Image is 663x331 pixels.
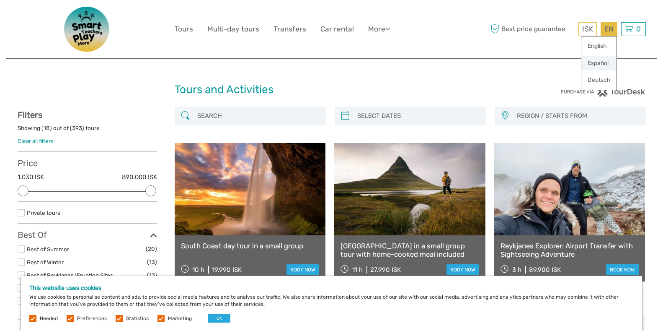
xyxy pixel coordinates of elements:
[12,15,95,21] p: We're away right now. Please check back later!
[27,209,60,216] a: Private tours
[44,124,50,132] label: 18
[560,86,645,97] img: PurchaseViaTourDesk.png
[512,266,521,274] span: 3 h
[27,259,64,266] a: Best of Winter
[368,23,390,35] a: More
[18,173,44,182] label: 1.030 ISK
[29,284,634,292] h5: This website uses cookies
[489,22,576,36] span: Best price guarantee
[581,73,617,88] a: Deutsch
[601,22,617,36] div: EN
[168,315,192,322] label: Marketing
[582,25,593,33] span: ISK
[18,124,157,137] div: Showing ( ) out of ( ) tours
[581,56,617,71] a: Español
[352,266,363,274] span: 11 h
[147,257,157,267] span: (13)
[146,244,157,254] span: (20)
[207,23,259,35] a: Multi-day tours
[194,109,322,123] input: SEARCH
[286,264,319,275] a: book now
[77,315,107,322] label: Preferences
[147,270,157,280] span: (13)
[175,23,193,35] a: Tours
[18,230,157,240] h3: Best Of
[18,110,42,120] strong: Filters
[341,242,479,259] a: [GEOGRAPHIC_DATA] in a small group tour with home-cooked meal included
[40,315,58,322] label: Needed
[212,266,242,274] div: 19.990 ISK
[500,242,639,259] a: Reykjanes Explorer: Airport Transfer with Sightseeing Adventure
[54,6,121,52] img: 3577-08614e58-788b-417f-8607-12aa916466bf_logo_big.png
[273,23,306,35] a: Transfers
[446,264,479,275] a: book now
[529,266,561,274] div: 89.900 ISK
[354,109,482,123] input: SELECT DATES
[181,242,320,250] a: South Coast day tour in a small group
[208,314,230,323] button: OK
[606,264,639,275] a: book now
[96,13,106,23] button: Open LiveChat chat widget
[72,124,82,132] label: 393
[126,315,149,322] label: Statistics
[175,83,489,96] h1: Tours and Activities
[320,23,354,35] a: Car rental
[122,173,157,182] label: 890.000 ISK
[581,39,617,54] a: English
[21,276,642,331] div: We use cookies to personalise content and ads, to provide social media features and to analyse ou...
[27,272,113,279] a: Best of Reykjanes/Eruption Sites
[370,266,401,274] div: 27.990 ISK
[635,25,642,33] span: 0
[27,246,69,253] a: Best of Summer
[18,138,54,144] a: Clear all filters
[513,109,642,123] button: REGION / STARTS FROM
[192,266,204,274] span: 10 h
[18,158,157,168] h3: Price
